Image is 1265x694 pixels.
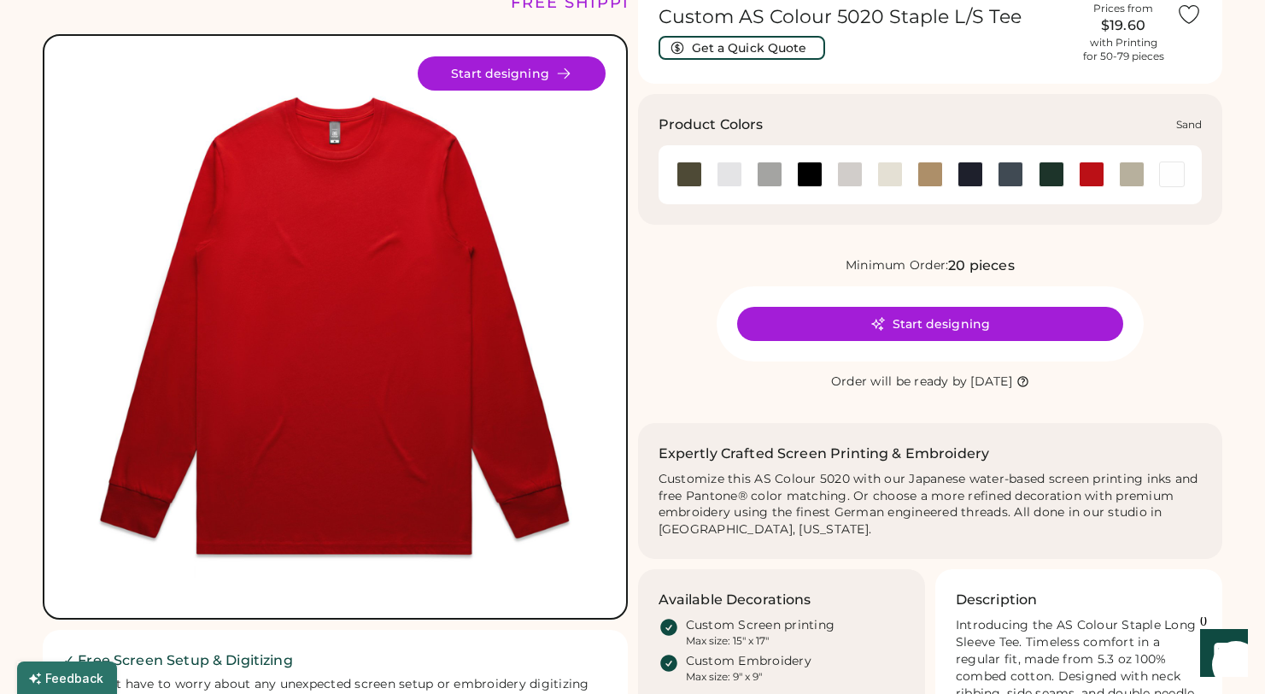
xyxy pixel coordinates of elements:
[659,471,1203,539] div: Customize this AS Colour 5020 with our Japanese water-based screen printing inks and free Pantone...
[1093,2,1153,15] div: Prices from
[659,5,1071,29] h1: Custom AS Colour 5020 Staple L/S Tee
[659,590,811,610] h3: Available Decorations
[1081,15,1166,36] div: $19.60
[659,444,990,464] h2: Expertly Crafted Screen Printing & Embroidery
[1184,617,1257,691] iframe: Front Chat
[686,634,769,648] div: Max size: 15" x 17"
[846,257,949,274] div: Minimum Order:
[948,256,1014,276] div: 20 pieces
[63,650,607,671] h2: ✓ Free Screen Setup & Digitizing
[686,617,835,634] div: Custom Screen printing
[65,56,606,597] img: AS Colour 5020 Product Image
[956,590,1038,610] h3: Description
[1083,36,1164,63] div: with Printing for 50-79 pieces
[659,115,764,135] h3: Product Colors
[970,373,1012,391] div: [DATE]
[831,373,968,391] div: Order will be ready by
[659,36,825,60] button: Get a Quick Quote
[1176,118,1202,132] div: Sand
[686,670,762,684] div: Max size: 9" x 9"
[686,653,811,670] div: Custom Embroidery
[65,56,606,597] div: 5020 Style Image
[418,56,606,91] button: Start designing
[737,307,1123,341] button: Start designing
